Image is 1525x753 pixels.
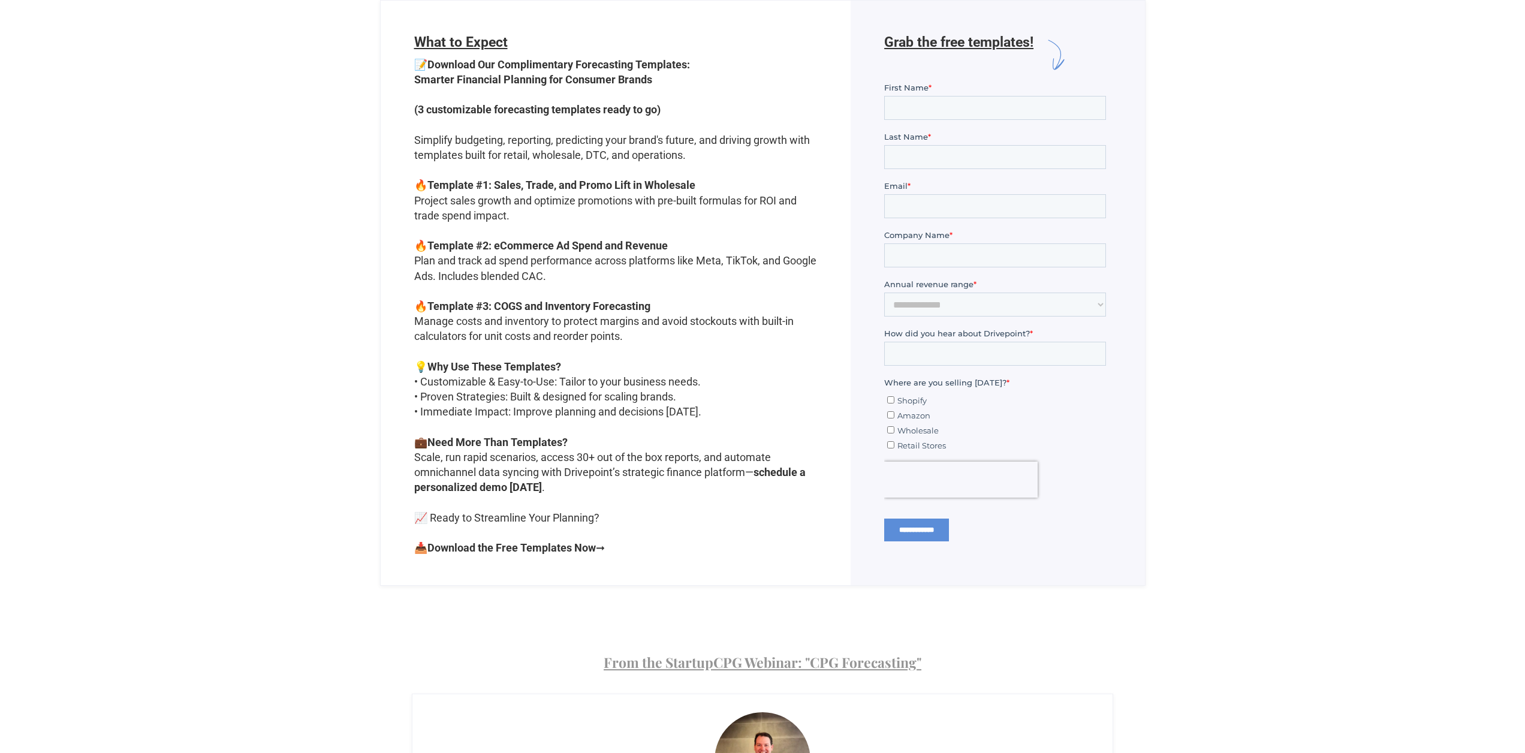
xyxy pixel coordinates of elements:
strong: (3 customizable forecasting templates ready to go) [414,103,661,116]
h6: Grab the free templates! [884,34,1033,76]
strong: Template #3: COGS and Inventory Forecasting [427,300,650,312]
strong: Why Use These Templates? [427,360,561,373]
strong: Need More Than Templates? [427,436,568,448]
strong: Template #2: eCommerce Ad Spend and Revenue [427,239,668,252]
h2: From the StartupCPG Webinar: "CPG Forecasting" [590,652,935,679]
img: arrow [1033,34,1075,76]
strong: Download Our Complimentary Forecasting Templates: Smarter Financial Planning for Consumer Brands [414,58,690,86]
form: BRIX - Contact V3 [414,34,818,573]
span: What to Expect [414,34,508,50]
iframe: Form 0 [884,82,1111,552]
strong: Download the Free Templates Now [427,541,596,554]
strong: Template #1: Sales, Trade, and Promo Lift in Wholesale [427,179,695,191]
p: 📝 Simplify budgeting, reporting, predicting your brand's future, and driving growth with template... [414,57,818,574]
